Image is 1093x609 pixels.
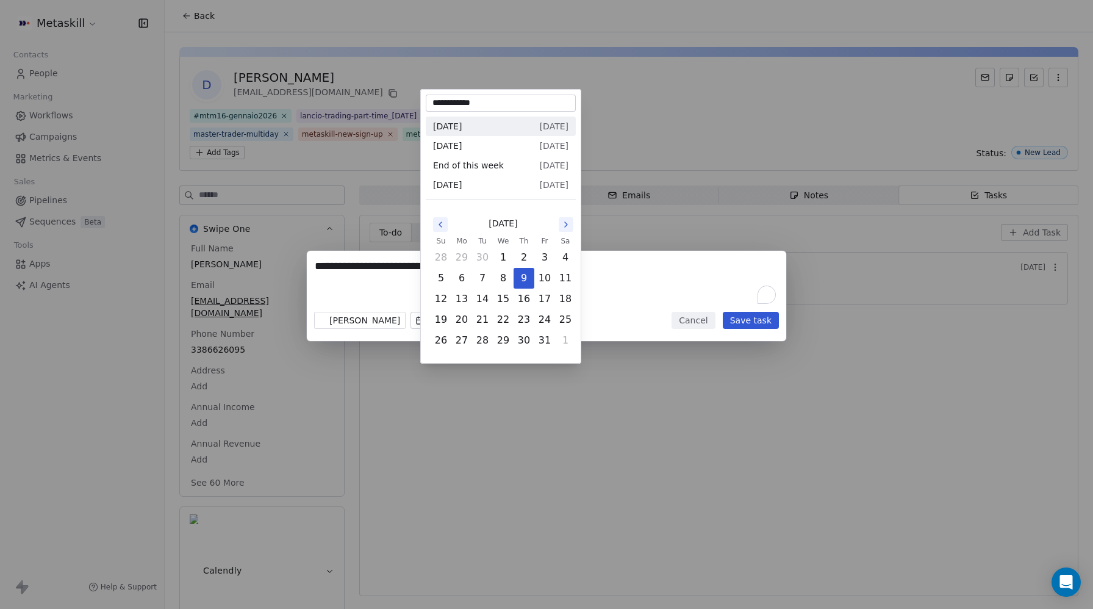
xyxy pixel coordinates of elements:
[540,140,568,152] span: [DATE]
[452,331,471,350] button: Monday, October 27th, 2025
[433,140,462,152] span: [DATE]
[451,235,472,247] th: Monday
[473,248,492,267] button: Tuesday, September 30th, 2025
[535,289,554,309] button: Friday, October 17th, 2025
[556,331,575,350] button: Saturday, November 1st, 2025
[431,235,451,247] th: Sunday
[535,310,554,330] button: Friday, October 24th, 2025
[556,268,575,288] button: Saturday, October 11th, 2025
[433,120,462,132] span: [DATE]
[514,310,534,330] button: Thursday, October 23rd, 2025
[493,248,513,267] button: Wednesday, October 1st, 2025
[473,268,492,288] button: Tuesday, October 7th, 2025
[556,289,575,309] button: Saturday, October 18th, 2025
[540,120,568,132] span: [DATE]
[431,248,451,267] button: Sunday, September 28th, 2025
[431,289,451,309] button: Sunday, October 12th, 2025
[431,268,451,288] button: Sunday, October 5th, 2025
[514,268,534,288] button: Today, Thursday, October 9th, 2025, selected
[452,310,471,330] button: Monday, October 20th, 2025
[535,268,554,288] button: Friday, October 10th, 2025
[433,217,448,232] button: Go to the Previous Month
[489,217,517,230] span: [DATE]
[535,331,554,350] button: Friday, October 31st, 2025
[540,179,568,191] span: [DATE]
[431,235,576,351] table: October 2025
[452,248,471,267] button: Monday, September 29th, 2025
[493,268,513,288] button: Wednesday, October 8th, 2025
[540,159,568,171] span: [DATE]
[559,217,573,232] button: Go to the Next Month
[431,310,451,330] button: Sunday, October 19th, 2025
[556,310,575,330] button: Saturday, October 25th, 2025
[514,289,534,309] button: Thursday, October 16th, 2025
[433,159,504,171] span: End of this week
[493,331,513,350] button: Wednesday, October 29th, 2025
[514,331,534,350] button: Thursday, October 30th, 2025
[534,235,555,247] th: Friday
[431,331,451,350] button: Sunday, October 26th, 2025
[493,235,514,247] th: Wednesday
[452,268,471,288] button: Monday, October 6th, 2025
[514,235,534,247] th: Thursday
[493,289,513,309] button: Wednesday, October 15th, 2025
[472,235,493,247] th: Tuesday
[473,310,492,330] button: Tuesday, October 21st, 2025
[535,248,554,267] button: Friday, October 3rd, 2025
[493,310,513,330] button: Wednesday, October 22nd, 2025
[433,179,462,191] span: [DATE]
[555,235,576,247] th: Saturday
[452,289,471,309] button: Monday, October 13th, 2025
[473,289,492,309] button: Tuesday, October 14th, 2025
[514,248,534,267] button: Thursday, October 2nd, 2025
[473,331,492,350] button: Tuesday, October 28th, 2025
[556,248,575,267] button: Saturday, October 4th, 2025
